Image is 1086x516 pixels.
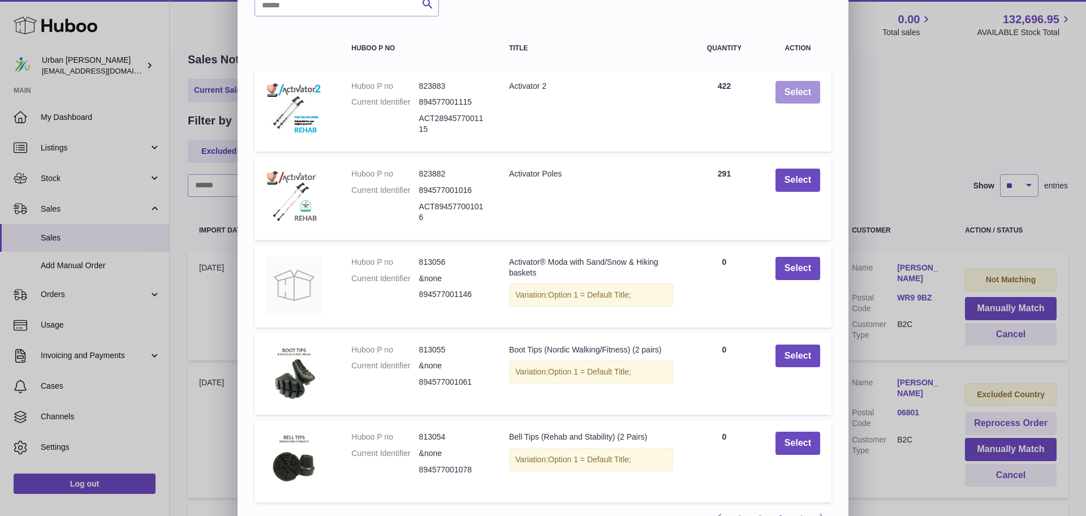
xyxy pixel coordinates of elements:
[509,432,673,442] div: Bell Tips (Rehab and Stability) (2 Pairs)
[764,33,831,63] th: Action
[419,97,486,107] dd: 894577001115
[266,432,322,488] img: Bell Tips (Rehab and Stability) (2 Pairs)
[419,169,486,179] dd: 823882
[419,81,486,92] dd: 823883
[509,360,673,384] div: Variation:
[419,273,486,284] dd: &none
[351,169,419,179] dt: Huboo P no
[351,432,419,442] dt: Huboo P no
[548,367,631,376] span: Option 1 = Default Title;
[266,169,322,225] img: Activator Poles
[775,432,820,455] button: Select
[419,257,486,268] dd: 813056
[351,81,419,92] dt: Huboo P no
[419,360,486,371] dd: &none
[498,33,684,63] th: Title
[351,185,419,196] dt: Current Identifier
[684,420,764,502] td: 0
[419,289,486,300] dd: 894577001146
[419,201,486,223] dd: ACT894577001016
[419,448,486,459] dd: &none
[351,360,419,371] dt: Current Identifier
[509,283,673,307] div: Variation:
[775,345,820,368] button: Select
[775,169,820,192] button: Select
[419,345,486,355] dd: 813055
[548,455,631,464] span: Option 1 = Default Title;
[509,169,673,179] div: Activator Poles
[340,33,498,63] th: Huboo P no
[351,273,419,284] dt: Current Identifier
[775,257,820,280] button: Select
[684,333,764,415] td: 0
[684,70,764,152] td: 422
[266,257,322,313] img: Activator® Moda with Sand/Snow & Hiking baskets
[509,345,673,355] div: Boot Tips (Nordic Walking/Fitness) (2 pairs)
[351,448,419,459] dt: Current Identifier
[266,81,322,137] img: Activator 2
[684,246,764,328] td: 0
[351,345,419,355] dt: Huboo P no
[509,448,673,471] div: Variation:
[351,257,419,268] dt: Huboo P no
[419,465,486,475] dd: 894577001078
[419,432,486,442] dd: 813054
[419,113,486,135] dd: ACT2894577001115
[548,290,631,299] span: Option 1 = Default Title;
[419,185,486,196] dd: 894577001016
[509,257,673,278] div: Activator® Moda with Sand/Snow & Hiking baskets
[419,377,486,388] dd: 894577001061
[684,157,764,240] td: 291
[351,97,419,107] dt: Current Identifier
[775,81,820,104] button: Select
[509,81,673,92] div: Activator 2
[266,345,322,401] img: Boot Tips (Nordic Walking/Fitness) (2 pairs)
[684,33,764,63] th: Quantity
